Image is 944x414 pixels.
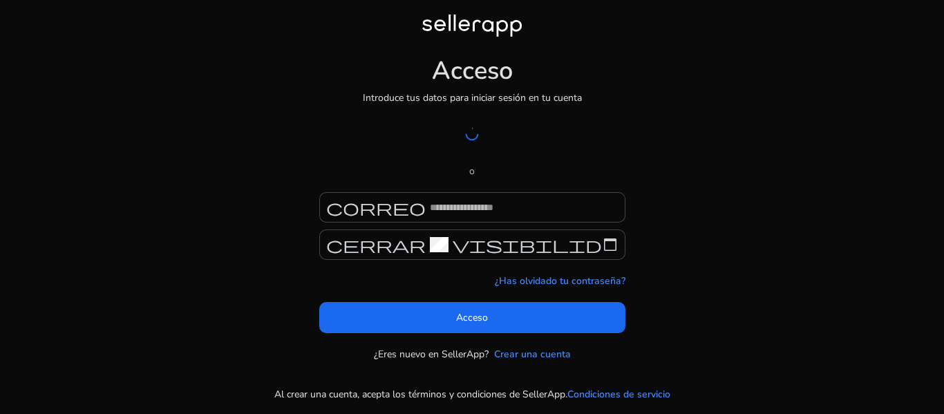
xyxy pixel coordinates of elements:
[494,348,571,361] font: Crear una cuenta
[453,235,619,254] font: visibilidad
[469,164,475,178] font: o
[274,388,567,401] font: Al crear una cuenta, acepta los términos y condiciones de SellerApp.
[495,274,625,288] a: ¿Has olvidado tu contraseña?
[567,388,670,401] font: Condiciones de servicio
[326,198,426,217] font: correo
[326,235,426,254] font: cerrar
[374,348,489,361] font: ¿Eres nuevo en SellerApp?
[319,302,625,333] button: Acceso
[363,91,582,104] font: Introduce tus datos para iniciar sesión en tu cuenta
[432,54,513,88] font: Acceso
[456,311,488,324] font: Acceso
[567,387,670,402] a: Condiciones de servicio
[494,347,571,361] a: Crear una cuenta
